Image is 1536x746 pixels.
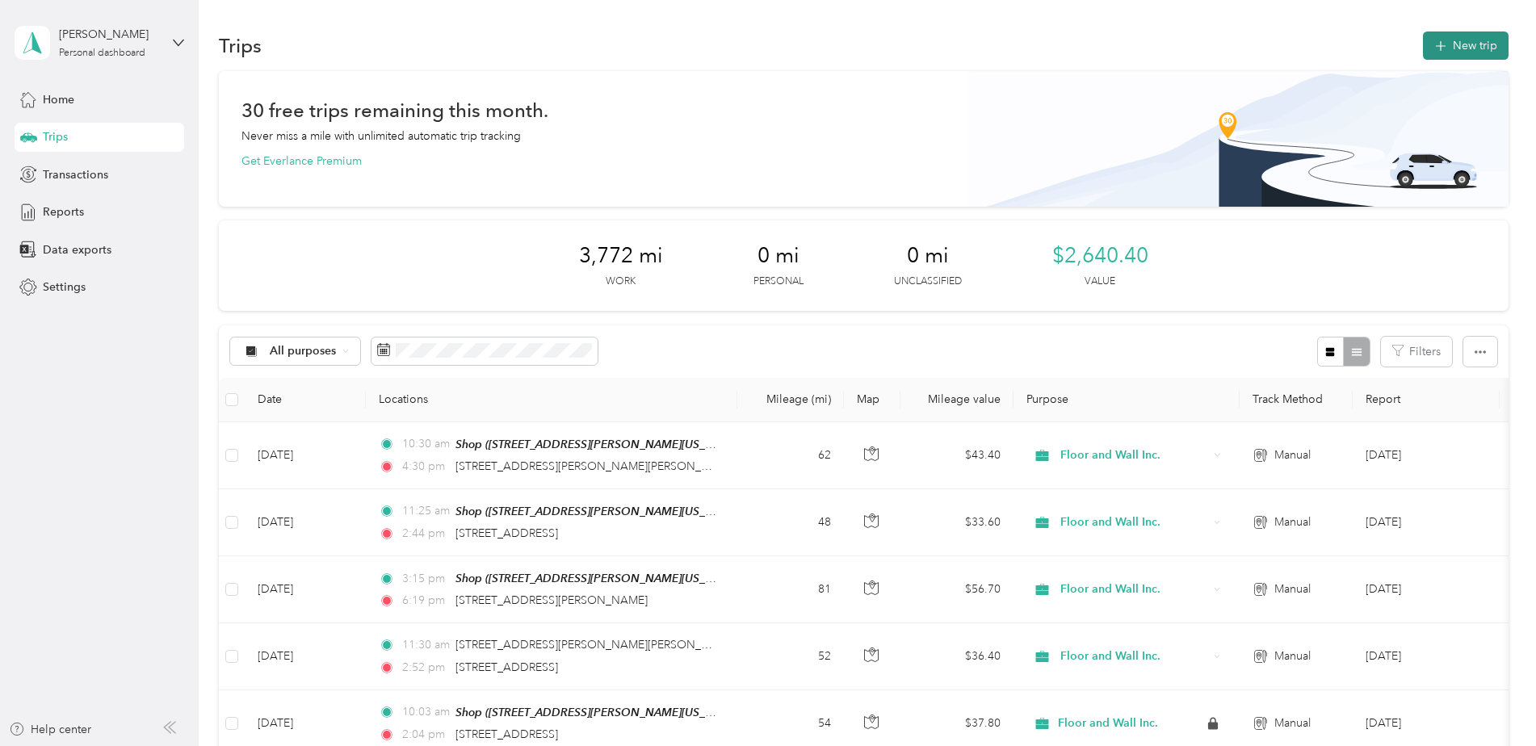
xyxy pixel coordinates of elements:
span: Settings [43,279,86,295]
span: Reports [43,203,84,220]
td: [DATE] [245,489,366,556]
span: Floor and Wall Inc. [1060,446,1208,464]
span: Floor and Wall Inc. [1060,513,1208,531]
button: New trip [1423,31,1509,60]
span: Manual [1274,513,1311,531]
span: 0 mi [758,243,799,269]
button: Help center [9,721,91,738]
td: 52 [737,623,844,689]
th: Purpose [1014,378,1240,422]
span: [STREET_ADDRESS] [455,526,558,540]
td: 81 [737,556,844,623]
h1: Trips [219,37,262,54]
td: [DATE] [245,422,366,489]
td: 48 [737,489,844,556]
span: 2:44 pm [402,525,448,543]
span: Trips [43,128,68,145]
div: Personal dashboard [59,48,145,58]
span: 2:04 pm [402,726,448,744]
th: Report [1353,378,1500,422]
iframe: Everlance-gr Chat Button Frame [1446,656,1536,746]
button: Get Everlance Premium [241,153,362,170]
td: [DATE] [245,556,366,623]
span: [STREET_ADDRESS][PERSON_NAME][PERSON_NAME] [455,459,737,473]
td: Aug 2025 [1353,556,1500,623]
th: Date [245,378,366,422]
span: Floor and Wall Inc. [1058,716,1158,731]
p: Value [1085,275,1115,289]
span: Shop ([STREET_ADDRESS][PERSON_NAME][US_STATE]) [455,572,741,585]
h1: 30 free trips remaining this month. [241,102,548,119]
th: Map [844,378,900,422]
th: Track Method [1240,378,1353,422]
td: $56.70 [900,556,1014,623]
span: 6:19 pm [402,592,448,610]
span: 3,772 mi [579,243,663,269]
span: Manual [1274,648,1311,665]
span: Floor and Wall Inc. [1060,648,1208,665]
span: Manual [1274,446,1311,464]
span: [STREET_ADDRESS] [455,727,558,741]
span: 4:30 pm [402,458,448,476]
span: Manual [1274,715,1311,732]
td: $33.60 [900,489,1014,556]
span: 0 mi [907,243,949,269]
td: Aug 2025 [1353,422,1500,489]
span: Shop ([STREET_ADDRESS][PERSON_NAME][US_STATE]) [455,706,741,719]
td: Aug 2025 [1353,489,1500,556]
span: Data exports [43,241,111,258]
span: Manual [1274,580,1311,598]
button: Filters [1381,337,1452,367]
span: 2:52 pm [402,659,448,677]
span: [STREET_ADDRESS] [455,660,558,674]
span: 10:03 am [402,703,448,721]
td: $36.40 [900,623,1014,689]
th: Mileage (mi) [737,378,844,422]
span: [STREET_ADDRESS][PERSON_NAME] [455,593,648,607]
td: $43.40 [900,422,1014,489]
span: Shop ([STREET_ADDRESS][PERSON_NAME][US_STATE]) [455,505,741,518]
span: 3:15 pm [402,570,448,588]
p: Never miss a mile with unlimited automatic trip tracking [241,128,521,145]
td: [DATE] [245,623,366,689]
div: [PERSON_NAME] [59,26,160,43]
p: Work [606,275,636,289]
span: [STREET_ADDRESS][PERSON_NAME][PERSON_NAME] [PERSON_NAME] [455,638,830,652]
span: Transactions [43,166,108,183]
p: Unclassified [894,275,962,289]
span: Home [43,91,74,108]
span: 11:25 am [402,502,448,520]
td: Aug 2025 [1353,623,1500,689]
th: Locations [366,378,737,422]
p: Personal [753,275,804,289]
th: Mileage value [900,378,1014,422]
span: All purposes [270,346,337,357]
span: Floor and Wall Inc. [1060,580,1208,598]
span: Shop ([STREET_ADDRESS][PERSON_NAME][US_STATE]) [455,438,741,451]
span: $2,640.40 [1052,243,1148,269]
span: 10:30 am [402,435,448,453]
td: 62 [737,422,844,489]
img: Banner [968,71,1509,207]
span: 11:30 am [402,636,448,654]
